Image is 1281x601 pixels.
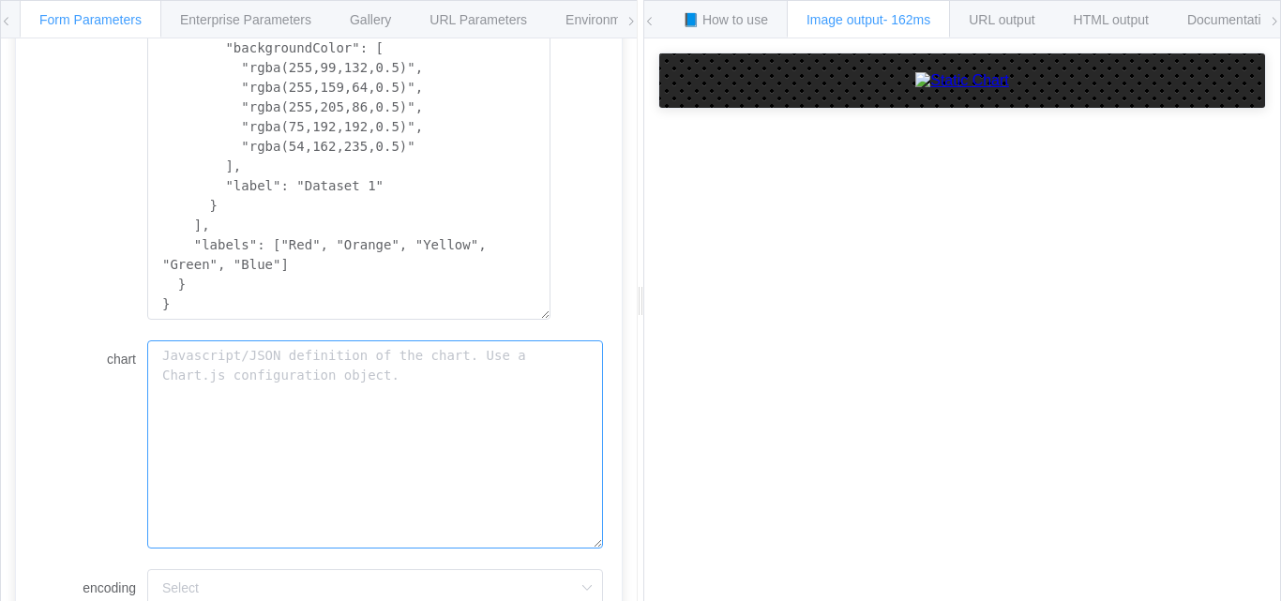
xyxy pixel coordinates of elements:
span: Image output [806,12,930,27]
span: Enterprise Parameters [180,12,311,27]
span: Gallery [350,12,391,27]
span: Environments [565,12,646,27]
span: Form Parameters [39,12,142,27]
a: Static Chart [678,72,1246,89]
span: Documentation [1187,12,1275,27]
span: 📘 How to use [683,12,768,27]
span: URL output [969,12,1034,27]
img: Static Chart [915,72,1009,89]
span: URL Parameters [430,12,527,27]
label: chart [35,340,147,378]
span: HTML output [1074,12,1149,27]
span: - 162ms [883,12,931,27]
